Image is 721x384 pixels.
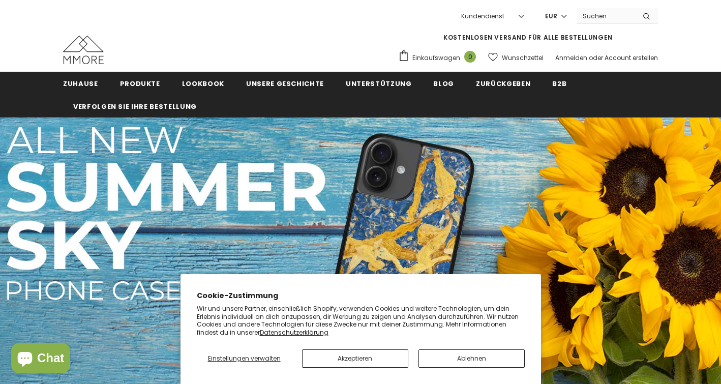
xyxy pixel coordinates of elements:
[182,72,224,95] a: Lookbook
[555,53,587,62] a: Anmelden
[443,33,613,42] span: KOSTENLOSEN VERSAND FÜR ALLE BESTELLUNGEN
[63,72,98,95] a: Zuhause
[302,349,408,368] button: Akzeptieren
[182,79,224,88] span: Lookbook
[208,354,281,363] span: Einstellungen verwalten
[589,53,603,62] span: oder
[476,79,530,88] span: Zurückgeben
[120,72,160,95] a: Produkte
[197,290,525,301] h2: Cookie-Zustimmung
[433,79,454,88] span: Blog
[552,79,566,88] span: B2B
[120,79,160,88] span: Produkte
[488,49,544,67] a: Wunschzettel
[552,72,566,95] a: B2B
[246,79,324,88] span: Unsere Geschichte
[605,53,658,62] a: Account erstellen
[461,12,504,20] span: Kundendienst
[476,72,530,95] a: Zurückgeben
[8,343,73,376] inbox-online-store-chat: Onlineshop-Chat von Shopify
[73,102,197,111] span: Verfolgen Sie Ihre Bestellung
[398,50,481,65] a: Einkaufswagen 0
[412,53,460,63] span: Einkaufswagen
[545,11,557,21] span: EUR
[433,72,454,95] a: Blog
[464,51,476,63] span: 0
[246,72,324,95] a: Unsere Geschichte
[577,9,635,23] input: Search Site
[346,72,411,95] a: Unterstützung
[197,305,525,336] p: Wir und unsere Partner, einschließlich Shopify, verwenden Cookies und weitere Technologien, um de...
[418,349,525,368] button: Ablehnen
[346,79,411,88] span: Unterstützung
[63,36,104,64] img: MMORE Cases
[260,328,328,337] a: Datenschutzerklärung
[63,79,98,88] span: Zuhause
[197,349,292,368] button: Einstellungen verwalten
[502,53,544,63] span: Wunschzettel
[73,95,197,117] a: Verfolgen Sie Ihre Bestellung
